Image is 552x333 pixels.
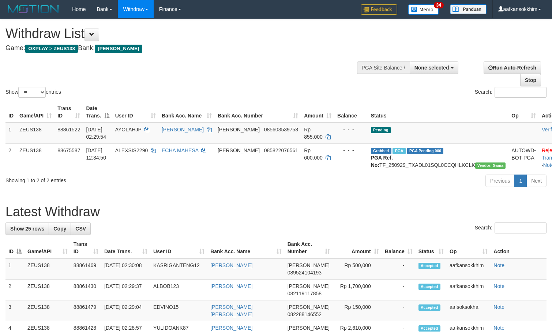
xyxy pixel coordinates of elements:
[5,300,25,321] td: 3
[18,87,46,98] select: Showentries
[25,45,78,53] span: OXPLAY > ZEUS138
[5,26,361,41] h1: Withdraw List
[264,127,298,132] span: Copy 085603539758 to clipboard
[210,262,252,268] a: [PERSON_NAME]
[57,147,80,153] span: 88675587
[495,87,547,98] input: Search:
[101,280,150,300] td: [DATE] 02:29:37
[520,74,541,86] a: Stop
[71,237,101,258] th: Trans ID: activate to sort column ascending
[112,102,159,123] th: User ID: activate to sort column ascending
[493,304,504,310] a: Note
[5,174,225,184] div: Showing 1 to 2 of 2 entries
[288,283,330,289] span: [PERSON_NAME]
[25,280,71,300] td: ZEUS138
[382,258,416,280] td: -
[410,61,458,74] button: None selected
[288,325,330,331] span: [PERSON_NAME]
[447,280,491,300] td: aafkansokkhim
[264,147,298,153] span: Copy 085822076561 to clipboard
[333,258,382,280] td: Rp 500,000
[218,127,260,132] span: [PERSON_NAME]
[55,102,83,123] th: Trans ID: activate to sort column ascending
[83,102,112,123] th: Date Trans.: activate to sort column descending
[371,155,393,168] b: PGA Ref. No:
[25,258,71,280] td: ZEUS138
[86,127,106,140] span: [DATE] 02:29:54
[71,280,101,300] td: 88861430
[162,147,198,153] a: ECHA MAHESA
[514,175,527,187] a: 1
[418,263,440,269] span: Accepted
[493,325,504,331] a: Note
[288,270,322,276] span: Copy 089524104193 to clipboard
[475,222,547,233] label: Search:
[86,147,106,161] span: [DATE] 12:34:50
[207,237,285,258] th: Bank Acc. Name: activate to sort column ascending
[150,280,207,300] td: ALBOB123
[368,143,509,172] td: TF_250929_TXADL01SQL0CCQHLKCLK
[150,237,207,258] th: User ID: activate to sort column ascending
[288,262,330,268] span: [PERSON_NAME]
[288,311,322,317] span: Copy 082288146552 to clipboard
[5,280,25,300] td: 2
[337,147,365,154] div: - - -
[49,222,71,235] a: Copy
[493,283,504,289] a: Note
[5,258,25,280] td: 1
[508,102,539,123] th: Op: activate to sort column ascending
[304,127,323,140] span: Rp 855.000
[5,87,61,98] label: Show entries
[5,222,49,235] a: Show 25 rows
[434,2,444,8] span: 34
[414,65,449,71] span: None selected
[447,258,491,280] td: aafkansokkhim
[16,123,55,144] td: ZEUS138
[450,4,487,14] img: panduan.png
[508,143,539,172] td: AUTOWD-BOT-PGA
[5,205,547,219] h1: Latest Withdraw
[447,300,491,321] td: aafsoksokha
[333,237,382,258] th: Amount: activate to sort column ascending
[218,147,260,153] span: [PERSON_NAME]
[285,237,333,258] th: Bank Acc. Number: activate to sort column ascending
[150,258,207,280] td: KASRIGANTENG12
[53,226,66,232] span: Copy
[484,61,541,74] a: Run Auto-Refresh
[371,127,391,133] span: Pending
[210,283,252,289] a: [PERSON_NAME]
[301,102,334,123] th: Amount: activate to sort column ascending
[10,226,44,232] span: Show 25 rows
[71,300,101,321] td: 88861479
[416,237,447,258] th: Status: activate to sort column ascending
[150,300,207,321] td: EDVINO15
[71,258,101,280] td: 88861469
[5,143,16,172] td: 2
[368,102,509,123] th: Status
[526,175,547,187] a: Next
[210,325,252,331] a: [PERSON_NAME]
[304,147,323,161] span: Rp 600.000
[5,45,361,52] h4: Game: Bank:
[210,304,252,317] a: [PERSON_NAME] [PERSON_NAME]
[101,258,150,280] td: [DATE] 02:30:08
[16,143,55,172] td: ZEUS138
[71,222,91,235] a: CSV
[491,237,547,258] th: Action
[16,102,55,123] th: Game/API: activate to sort column ascending
[418,304,440,311] span: Accepted
[101,237,150,258] th: Date Trans.: activate to sort column ascending
[382,280,416,300] td: -
[371,148,391,154] span: Grabbed
[333,300,382,321] td: Rp 150,000
[337,126,365,133] div: - - -
[57,127,80,132] span: 88861522
[382,237,416,258] th: Balance: activate to sort column ascending
[408,4,439,15] img: Button%20Memo.svg
[25,300,71,321] td: ZEUS138
[101,300,150,321] td: [DATE] 02:29:04
[333,280,382,300] td: Rp 1,700,000
[75,226,86,232] span: CSV
[382,300,416,321] td: -
[393,148,405,154] span: Marked by aafpengsreynich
